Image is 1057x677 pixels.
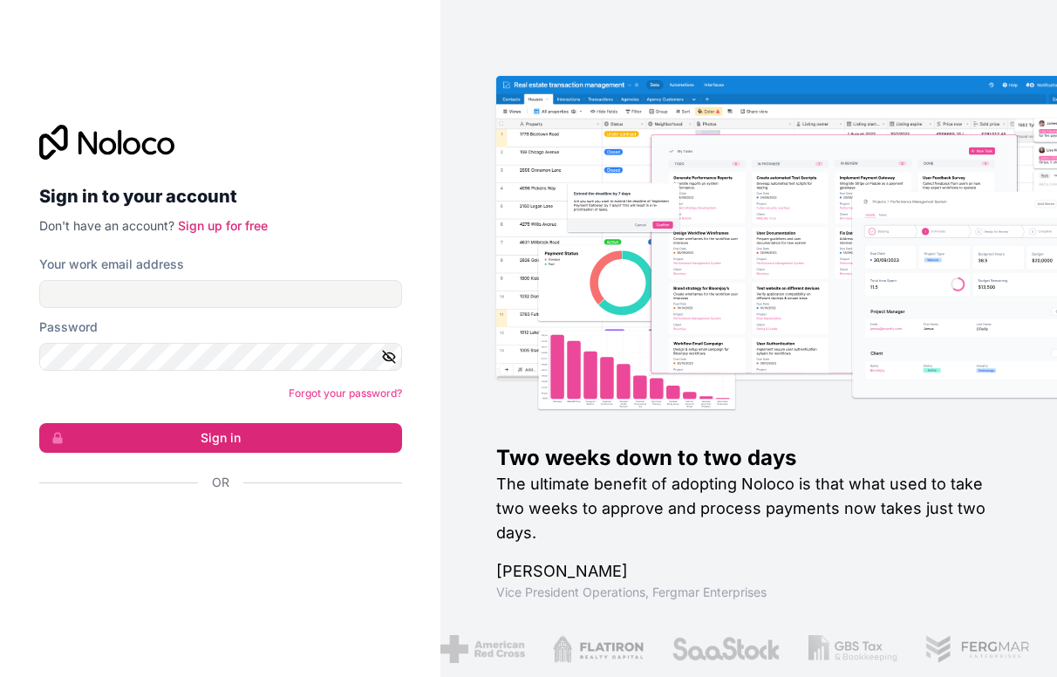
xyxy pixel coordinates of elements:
h2: The ultimate benefit of adopting Noloco is that what used to take two weeks to approve and proces... [496,472,1001,545]
a: Sign up for free [178,218,268,233]
label: Your work email address [39,256,184,273]
h1: Vice President Operations , Fergmar Enterprises [496,584,1001,601]
input: Email address [39,280,402,308]
span: Or [212,474,229,491]
img: /assets/fergmar-CudnrXN5.png [924,635,1031,663]
img: /assets/gbstax-C-GtDUiK.png [808,635,897,663]
img: /assets/flatiron-C8eUkumj.png [553,635,644,663]
label: Password [39,318,98,336]
img: /assets/american-red-cross-BAupjrZR.png [440,635,525,663]
img: /assets/saastock-C6Zbiodz.png [671,635,781,663]
h1: Two weeks down to two days [496,444,1001,472]
h2: Sign in to your account [39,181,402,212]
a: Forgot your password? [289,386,402,400]
h1: [PERSON_NAME] [496,559,1001,584]
input: Password [39,343,402,371]
span: Don't have an account? [39,218,174,233]
button: Sign in [39,423,402,453]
